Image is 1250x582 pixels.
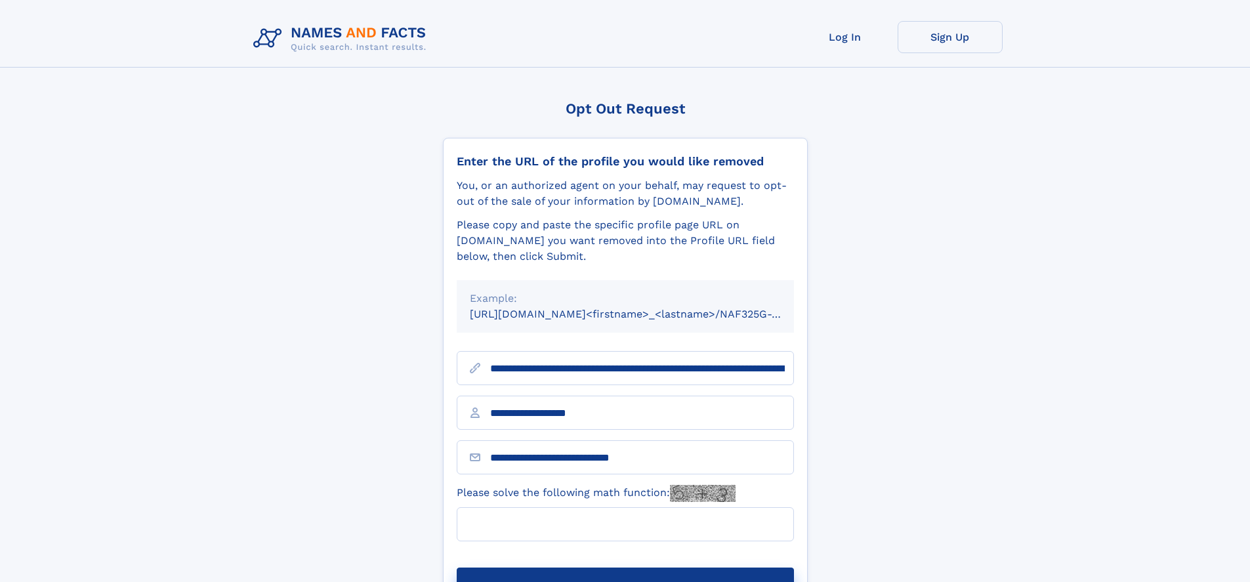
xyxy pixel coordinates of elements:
img: Logo Names and Facts [248,21,437,56]
div: You, or an authorized agent on your behalf, may request to opt-out of the sale of your informatio... [457,178,794,209]
a: Log In [793,21,898,53]
label: Please solve the following math function: [457,485,736,502]
div: Opt Out Request [443,100,808,117]
div: Enter the URL of the profile you would like removed [457,154,794,169]
small: [URL][DOMAIN_NAME]<firstname>_<lastname>/NAF325G-xxxxxxxx [470,308,819,320]
div: Please copy and paste the specific profile page URL on [DOMAIN_NAME] you want removed into the Pr... [457,217,794,264]
div: Example: [470,291,781,306]
a: Sign Up [898,21,1003,53]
